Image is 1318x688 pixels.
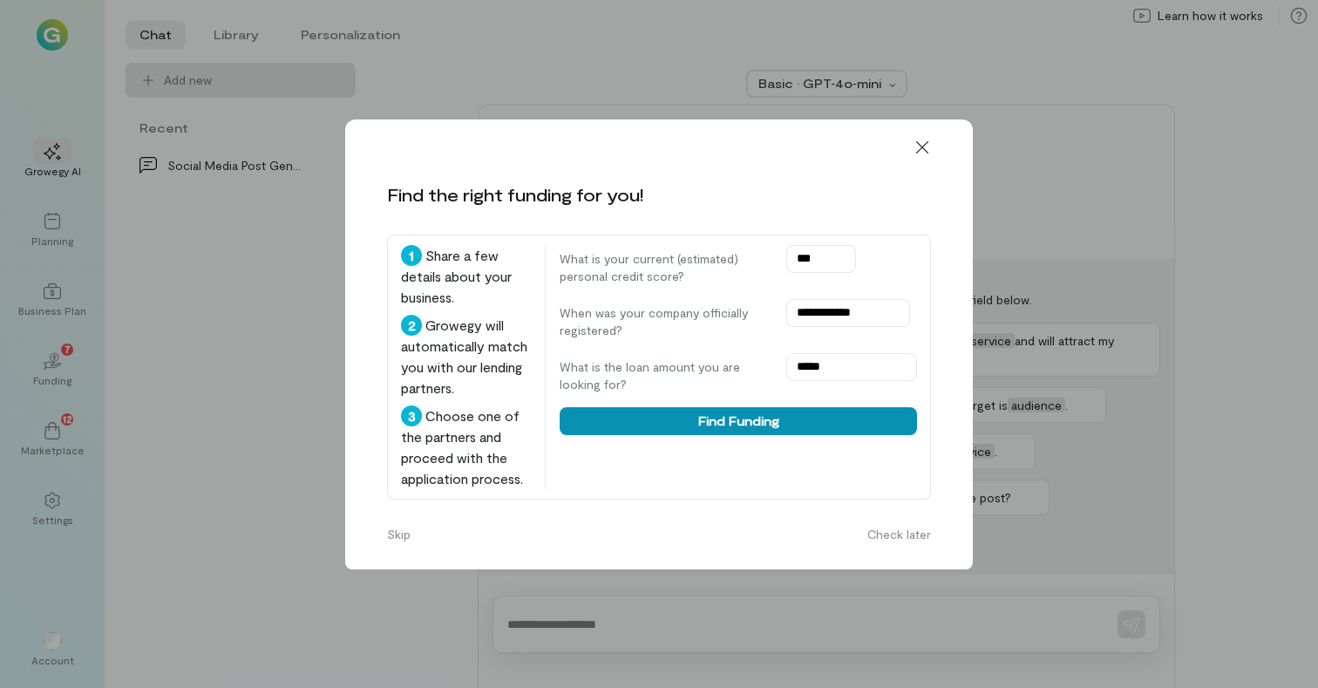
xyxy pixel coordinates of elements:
label: What is your current (estimated) personal credit score? [560,250,769,285]
button: Skip [377,521,421,548]
div: 3 [401,405,422,426]
div: 1 [401,245,422,266]
label: What is the loan amount you are looking for? [560,358,769,393]
div: Growegy will automatically match you with our lending partners. [401,315,531,398]
div: Choose one of the partners and proceed with the application process. [401,405,531,489]
label: When was your company officially registered? [560,304,769,339]
button: Find Funding [560,407,917,435]
button: Check later [857,521,941,548]
div: 2 [401,315,422,336]
div: Share a few details about your business. [401,245,531,308]
div: Find the right funding for you! [387,182,643,207]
